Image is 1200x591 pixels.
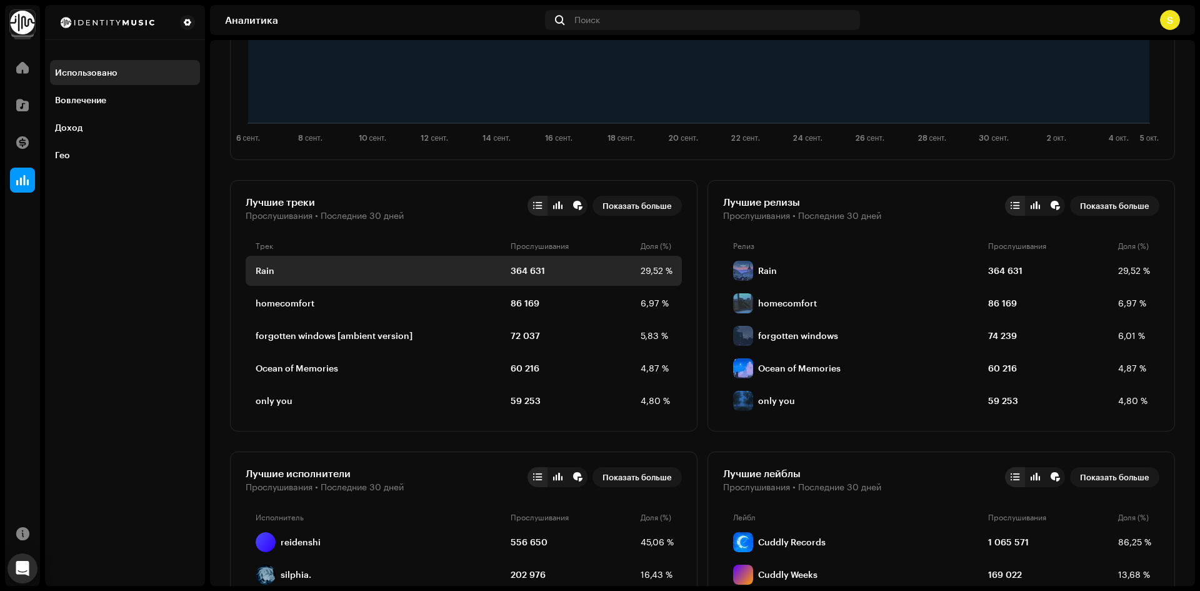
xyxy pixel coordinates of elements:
span: Показать больше [602,193,672,218]
div: 4,87 % [1118,363,1149,373]
text: 10 сент. [358,134,386,142]
text: 4 окт. [1108,134,1129,142]
img: 5BC99E9D-B977-421D-8D32-5DA6175F67C9 [733,261,753,281]
span: Прослушивания [723,482,790,492]
div: 364 631 [511,266,636,276]
div: Лучшие исполнители [246,467,404,480]
div: Использовано [55,68,117,78]
div: 59 253 [511,396,636,406]
img: 0f74c21f-6d1c-4dbc-9196-dbddad53419e [10,10,35,35]
div: reidenshi [281,537,321,547]
div: 13,68 % [1118,570,1149,580]
span: • [315,482,318,492]
text: 28 сент. [917,134,947,142]
div: Доля (%) [1118,241,1149,251]
div: Аналитика [225,15,540,25]
span: Прослушивания [246,211,312,221]
div: Доля (%) [641,241,672,251]
img: 0DB3B29E-98B4-47AD-98F8-FEDFAC7768C2 [733,358,753,378]
span: Показать больше [1080,465,1149,490]
div: Доля (%) [1118,512,1149,522]
text: 2 окт. [1046,134,1066,142]
div: Ocean of Memories [256,363,338,373]
div: Вовлечение [55,95,106,105]
div: 86 169 [988,298,1113,308]
span: Прослушивания [246,482,312,492]
text: 26 сент. [855,134,884,142]
div: Релиз [733,241,983,251]
div: Лучшие релизы [723,196,881,208]
div: 169 022 [988,570,1113,580]
re-m-nav-item: Гео [50,143,200,168]
div: 29,52 % [641,266,672,276]
div: 4,87 % [641,363,672,373]
div: Ocean of Memories [758,363,841,373]
button: Показать больше [592,196,682,216]
div: forgotten windows [758,331,838,341]
re-m-nav-item: Доход [50,115,200,140]
div: Прослушивания [511,512,636,522]
button: Показать больше [1070,467,1159,487]
div: Cuddly Weeks [758,570,817,580]
div: Гео [55,150,70,160]
div: S [1160,10,1180,30]
img: 061EB968-B7E5-4E6A-9C5E-917052D60490 [733,326,753,346]
span: Последние 30 дней [798,211,881,221]
div: 74 239 [988,331,1113,341]
div: Доля (%) [641,512,672,522]
div: forgotten windows [ambient version] [256,331,412,341]
div: Cuddly Records [758,537,826,547]
div: 6,97 % [641,298,672,308]
span: • [315,211,318,221]
div: 29,52 % [1118,266,1149,276]
re-m-nav-item: Вовлечение [50,88,200,113]
div: 1 065 571 [988,537,1113,547]
div: Трек [256,241,506,251]
div: 364 631 [988,266,1113,276]
div: Лейбл [733,512,983,522]
re-m-nav-item: Использовано [50,60,200,85]
text: 20 сент. [668,134,698,142]
button: Показать больше [1070,196,1159,216]
div: only you [256,396,292,406]
text: 14 сент. [482,134,511,142]
div: Доход [55,123,82,133]
div: 556 650 [511,537,636,547]
div: Исполнитель [256,512,506,522]
img: E5ED9C94-6728-495A-9CF4-2BE00C4C6CEC [733,293,753,313]
div: 86,25 % [1118,537,1149,547]
img: 2d8271db-5505-4223-b535-acbbe3973654 [55,15,160,30]
div: 60 216 [511,363,636,373]
span: • [792,482,796,492]
div: Rain [758,266,777,276]
span: Последние 30 дней [321,482,404,492]
text: 8 сент. [298,134,322,142]
text: 18 сент. [607,134,635,142]
text: 30 сент. [979,134,1009,142]
div: silphia. [281,570,311,580]
div: Прослушивания [511,241,636,251]
div: homecomfort [758,298,817,308]
text: 16 сент. [545,134,572,142]
text: 5 окт. [1140,134,1159,142]
div: 86 169 [511,298,636,308]
img: ADA9AF65-6ABA-4828-8A36-D5E6726B8DAD [733,391,753,411]
img: 1E11FEB5-3581-4538-9B26-199B146EB56D [733,532,753,552]
span: Поиск [574,15,600,25]
div: 4,80 % [1118,396,1149,406]
span: Показать больше [602,465,672,490]
div: 16,43 % [641,570,672,580]
button: Показать больше [592,467,682,487]
div: Rain [256,266,274,276]
text: 6 сент. [236,134,261,142]
div: 5,83 % [641,331,672,341]
div: only you [758,396,795,406]
div: Прослушивания [988,241,1113,251]
img: 6592EC84-D4AF-4A66-9F9A-590BE65D2DAE [256,565,276,585]
span: • [792,211,796,221]
div: Лучшие треки [246,196,404,208]
span: Показать больше [1080,193,1149,218]
div: Open Intercom Messenger [7,553,37,583]
text: 22 сент. [731,134,760,142]
div: 6,01 % [1118,331,1149,341]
